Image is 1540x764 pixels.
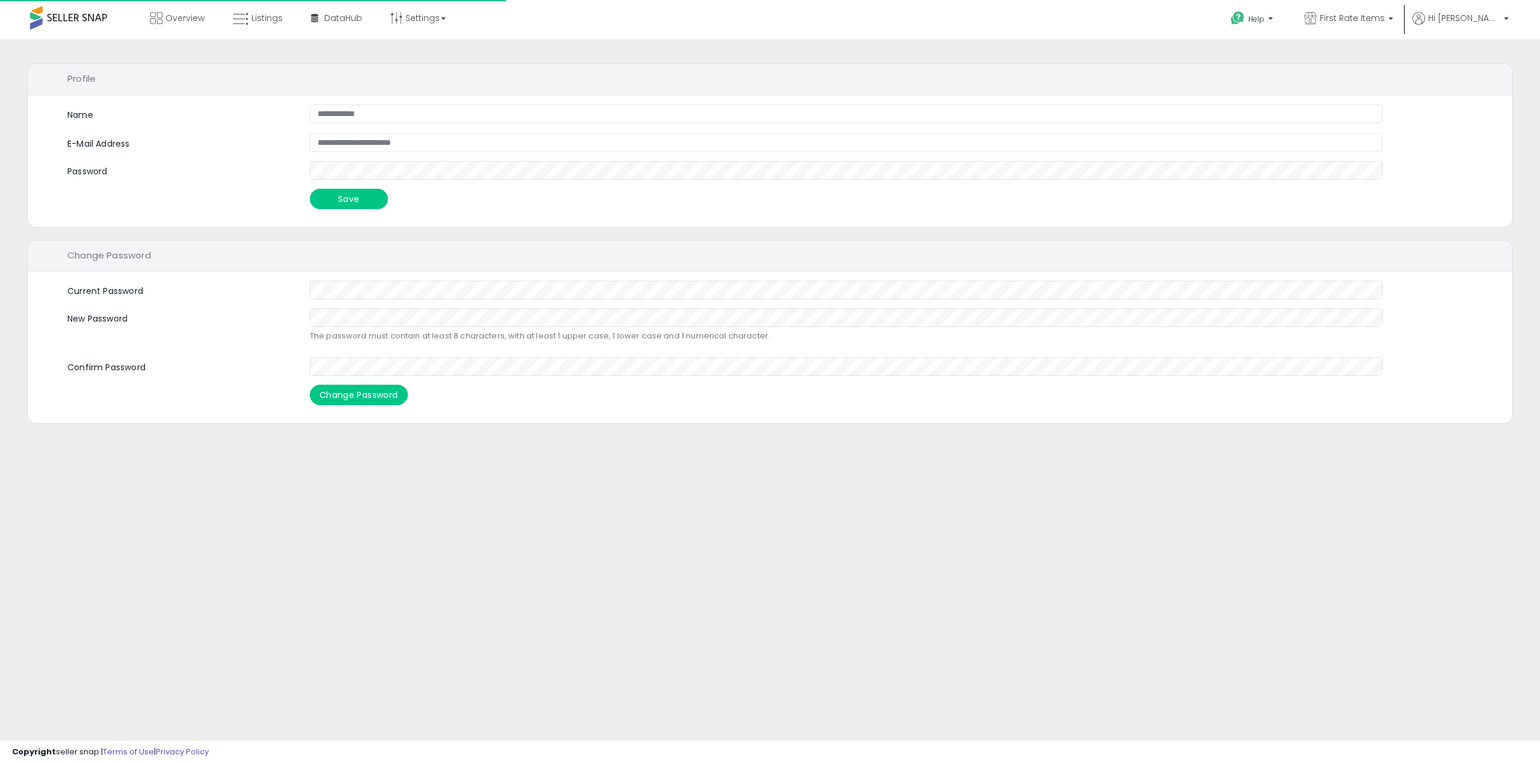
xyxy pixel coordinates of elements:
label: Confirm Password [58,357,301,374]
div: Profile [28,64,1512,96]
button: Save [310,189,388,209]
div: Change Password [28,240,1512,272]
span: Help [1248,14,1264,24]
span: DataHub [324,12,362,24]
label: E-Mail Address [58,133,301,150]
label: Current Password [58,281,301,298]
span: Listings [251,12,283,24]
i: Get Help [1230,11,1245,26]
a: Hi [PERSON_NAME] [1412,12,1509,39]
label: Password [58,161,301,178]
a: Help [1221,2,1285,39]
span: Overview [165,12,205,24]
label: Name [67,109,93,121]
p: The password must contain at least 8 characters, with at least 1 upper case, 1 lower case and 1 n... [310,330,1382,342]
label: New Password [58,308,301,325]
button: Change Password [310,385,408,405]
span: Hi [PERSON_NAME] [1428,12,1500,24]
span: First Rate Items [1320,12,1385,24]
